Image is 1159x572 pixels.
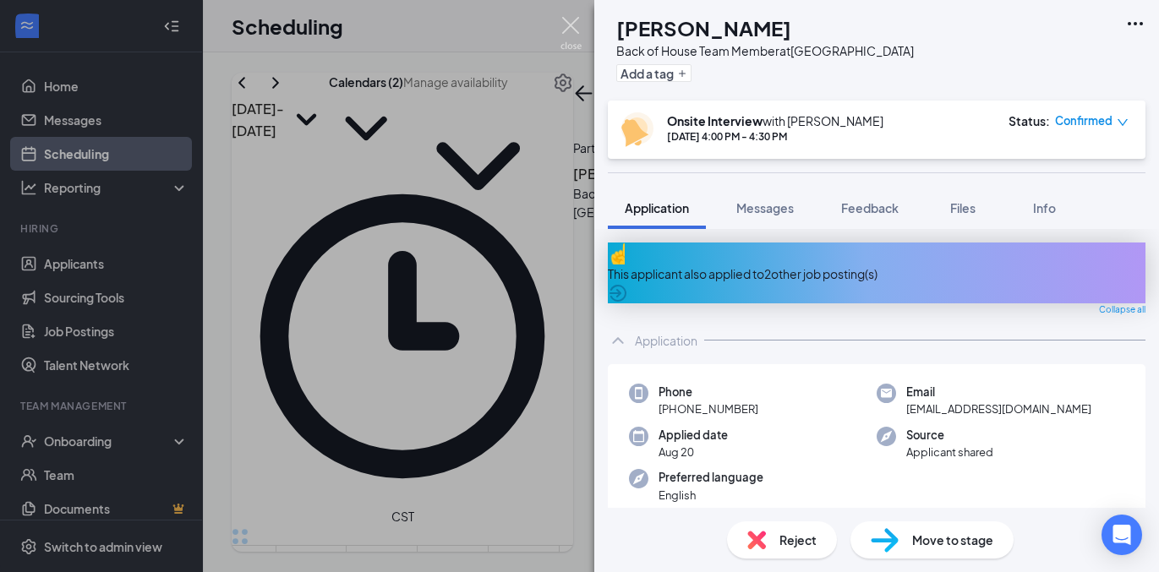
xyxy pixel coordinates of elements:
span: Applicant shared [906,444,993,460]
span: English [659,487,763,504]
span: down [1117,117,1129,128]
span: [EMAIL_ADDRESS][DOMAIN_NAME] [906,400,1091,417]
svg: Ellipses [1125,14,1145,34]
button: PlusAdd a tag [616,64,692,82]
span: Move to stage [912,531,993,549]
span: Applied date [659,427,728,444]
span: Feedback [841,200,899,215]
span: Preferred language [659,469,763,486]
svg: ChevronUp [608,330,628,351]
div: with [PERSON_NAME] [667,112,883,129]
span: Application [625,200,689,215]
span: Collapse all [1099,303,1145,317]
span: Reject [779,531,817,549]
b: Onsite Interview [667,113,763,128]
span: Aug 20 [659,444,728,460]
span: Source [906,427,993,444]
div: Back of House Team Member at [GEOGRAPHIC_DATA] [616,42,914,59]
div: Open Intercom Messenger [1102,515,1142,555]
span: [PHONE_NUMBER] [659,400,758,417]
span: Files [950,200,976,215]
div: Status : [1009,112,1050,129]
svg: Plus [677,68,687,79]
svg: ArrowCircle [608,283,628,303]
span: Info [1033,200,1056,215]
span: Messages [736,200,794,215]
span: Email [906,384,1091,400]
span: Confirmed [1055,112,1113,129]
div: [DATE] 4:00 PM - 4:30 PM [667,129,883,144]
div: This applicant also applied to 2 other job posting(s) [608,264,1145,283]
h1: [PERSON_NAME] [616,14,791,42]
div: Application [635,332,697,349]
span: Phone [659,384,758,400]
